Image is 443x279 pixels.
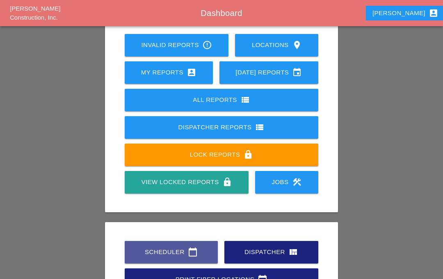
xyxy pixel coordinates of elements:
[429,8,438,18] i: account_box
[138,177,235,187] div: View Locked Reports
[125,241,218,263] a: Scheduler
[292,40,302,50] i: location_on
[201,9,242,18] span: Dashboard
[248,40,305,50] div: Locations
[233,67,305,77] div: [DATE] Reports
[268,177,305,187] div: Jobs
[138,67,200,77] div: My Reports
[372,8,438,18] div: [PERSON_NAME]
[224,241,318,263] a: Dispatcher
[125,61,213,84] a: My Reports
[292,177,302,187] i: construction
[125,171,249,193] a: View Locked Reports
[138,40,215,50] div: Invalid Reports
[243,150,253,160] i: lock
[235,34,318,56] a: Locations
[138,122,305,132] div: Dispatcher Reports
[288,247,298,257] i: view_quilt
[125,89,318,111] a: All Reports
[187,67,196,77] i: account_box
[292,67,302,77] i: event
[219,61,318,84] a: [DATE] Reports
[240,95,250,105] i: view_list
[125,116,318,139] a: Dispatcher Reports
[138,95,305,105] div: All Reports
[10,5,60,21] a: [PERSON_NAME] Construction, Inc.
[125,34,228,56] a: Invalid Reports
[138,150,305,160] div: Lock Reports
[255,171,318,193] a: Jobs
[138,247,205,257] div: Scheduler
[125,144,318,166] a: Lock Reports
[188,247,198,257] i: calendar_today
[222,177,232,187] i: lock
[255,122,265,132] i: view_list
[202,40,212,50] i: error_outline
[237,247,305,257] div: Dispatcher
